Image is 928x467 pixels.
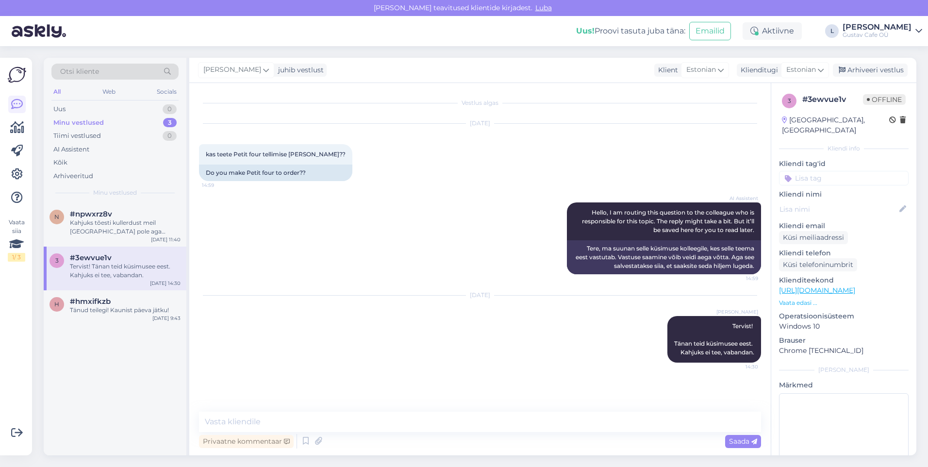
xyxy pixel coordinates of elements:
span: Saada [729,437,757,446]
div: Web [100,85,117,98]
p: Kliendi nimi [779,189,909,200]
div: Tere, ma suunan selle küsimuse kolleegile, kes selle teema eest vastutab. Vastuse saamine võib ve... [567,240,761,274]
button: Emailid [689,22,731,40]
span: Offline [863,94,906,105]
span: Estonian [786,65,816,75]
span: n [54,213,59,220]
p: Kliendi tag'id [779,159,909,169]
div: Privaatne kommentaar [199,435,294,448]
div: 1 / 3 [8,253,25,262]
div: Arhiveeritud [53,171,93,181]
div: Klient [654,65,678,75]
div: AI Assistent [53,145,89,154]
div: [DATE] [199,119,761,128]
div: [DATE] 11:40 [151,236,181,243]
span: #hmxifkzb [70,297,111,306]
span: #3ewvue1v [70,253,112,262]
span: 3 [788,97,791,104]
div: Gustav Cafe OÜ [843,31,911,39]
p: Chrome [TECHNICAL_ID] [779,346,909,356]
div: Socials [155,85,179,98]
div: Aktiivne [743,22,802,40]
div: [DATE] 9:43 [152,315,181,322]
span: Otsi kliente [60,67,99,77]
div: Minu vestlused [53,118,104,128]
div: L [825,24,839,38]
div: [PERSON_NAME] [843,23,911,31]
span: 14:59 [202,182,238,189]
div: [DATE] [199,291,761,300]
span: 14:59 [722,275,758,282]
p: Brauser [779,335,909,346]
a: [PERSON_NAME]Gustav Cafe OÜ [843,23,922,39]
span: [PERSON_NAME] [203,65,261,75]
div: Tervist! Tänan teid küsimusee eest. Kahjuks ei tee, vabandan. [70,262,181,280]
p: Operatsioonisüsteem [779,311,909,321]
b: Uus! [576,26,595,35]
div: Kliendi info [779,144,909,153]
span: Hello, I am routing this question to the colleague who is responsible for this topic. The reply m... [582,209,756,233]
div: # 3ewvue1v [802,94,863,105]
div: Arhiveeri vestlus [833,64,908,77]
div: Tiimi vestlused [53,131,101,141]
img: Askly Logo [8,66,26,84]
div: Kahjuks tõesti kullerdust meil [GEOGRAPHIC_DATA] pole aga oleme klientidele pakkunud, et saab ala... [70,218,181,236]
div: Tänud teilegi! Kaunist päeva jätku! [70,306,181,315]
p: Klienditeekond [779,275,909,285]
span: Estonian [686,65,716,75]
span: 14:30 [722,363,758,370]
div: Vaata siia [8,218,25,262]
div: 0 [163,104,177,114]
div: [PERSON_NAME] [779,366,909,374]
span: [PERSON_NAME] [716,308,758,316]
span: kas teete Petit four tellimise [PERSON_NAME]?? [206,150,346,158]
div: [DATE] 14:30 [150,280,181,287]
p: Windows 10 [779,321,909,332]
input: Lisa tag [779,171,909,185]
div: [GEOGRAPHIC_DATA], [GEOGRAPHIC_DATA] [782,115,889,135]
div: All [51,85,63,98]
p: Vaata edasi ... [779,299,909,307]
div: 3 [163,118,177,128]
div: 0 [163,131,177,141]
input: Lisa nimi [779,204,897,215]
div: Uus [53,104,66,114]
span: Minu vestlused [93,188,137,197]
span: AI Assistent [722,195,758,202]
a: [URL][DOMAIN_NAME] [779,286,855,295]
div: Küsi meiliaadressi [779,231,848,244]
div: Küsi telefoninumbrit [779,258,857,271]
p: Kliendi email [779,221,909,231]
p: Kliendi telefon [779,248,909,258]
div: Vestlus algas [199,99,761,107]
div: Do you make Petit four to order?? [199,165,352,181]
div: Klienditugi [737,65,778,75]
div: Kõik [53,158,67,167]
div: Proovi tasuta juba täna: [576,25,685,37]
span: h [54,300,59,308]
span: 3 [55,257,59,264]
span: Luba [532,3,555,12]
p: Märkmed [779,380,909,390]
div: juhib vestlust [274,65,324,75]
span: #npwxrz8v [70,210,112,218]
